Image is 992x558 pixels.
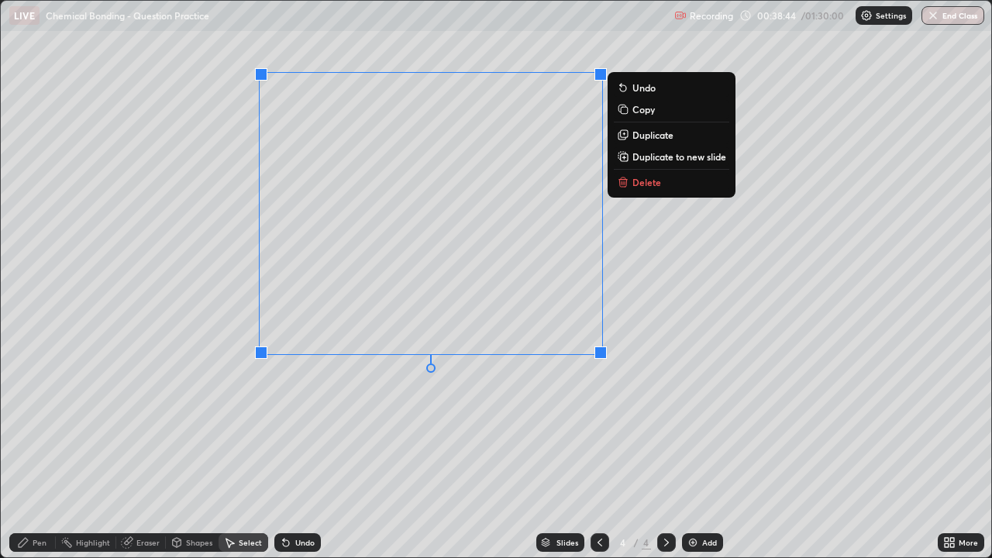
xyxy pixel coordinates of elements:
button: End Class [921,6,984,25]
button: Duplicate [614,126,729,144]
button: Copy [614,100,729,119]
button: Delete [614,173,729,191]
button: Duplicate to new slide [614,147,729,166]
div: Slides [556,539,578,546]
p: Duplicate [632,129,673,141]
button: Undo [614,78,729,97]
p: Recording [690,10,733,22]
img: recording.375f2c34.svg [674,9,687,22]
p: Copy [632,103,655,115]
div: Undo [295,539,315,546]
div: Add [702,539,717,546]
div: Pen [33,539,46,546]
div: Highlight [76,539,110,546]
div: Shapes [186,539,212,546]
p: Chemical Bonding - Question Practice [46,9,209,22]
div: More [959,539,978,546]
img: add-slide-button [687,536,699,549]
img: end-class-cross [927,9,939,22]
p: Settings [876,12,906,19]
div: 4 [615,538,631,547]
p: Duplicate to new slide [632,150,726,163]
div: Eraser [136,539,160,546]
div: / [634,538,639,547]
p: Undo [632,81,656,94]
div: Select [239,539,262,546]
p: Delete [632,176,661,188]
div: 4 [642,536,651,549]
img: class-settings-icons [860,9,873,22]
p: LIVE [14,9,35,22]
